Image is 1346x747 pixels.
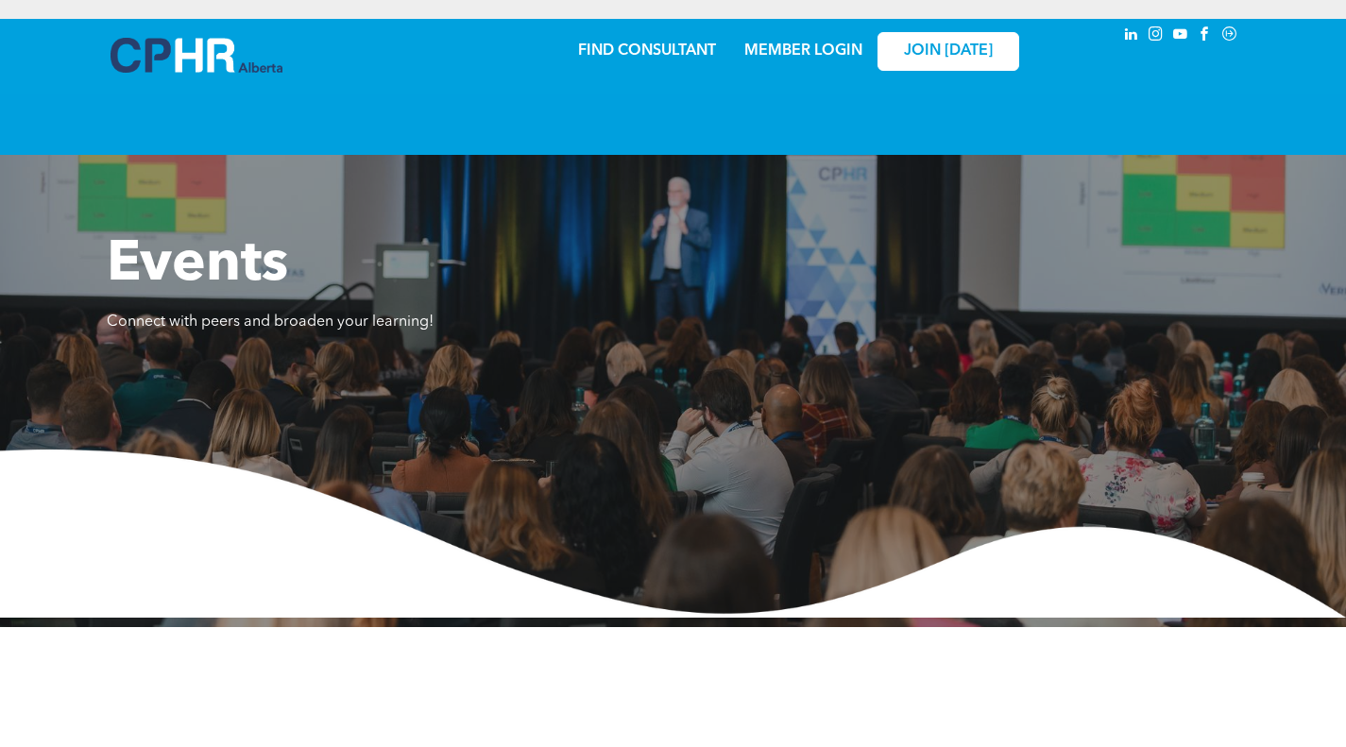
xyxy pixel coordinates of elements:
a: Social network [1219,24,1240,49]
a: JOIN [DATE] [877,32,1019,71]
a: instagram [1146,24,1167,49]
a: MEMBER LOGIN [744,43,862,59]
img: A blue and white logo for cp alberta [111,38,282,73]
a: FIND CONSULTANT [578,43,716,59]
a: youtube [1170,24,1191,49]
a: facebook [1195,24,1216,49]
span: Events [107,237,288,294]
span: Connect with peers and broaden your learning! [107,314,434,330]
a: linkedin [1121,24,1142,49]
span: JOIN [DATE] [904,42,993,60]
